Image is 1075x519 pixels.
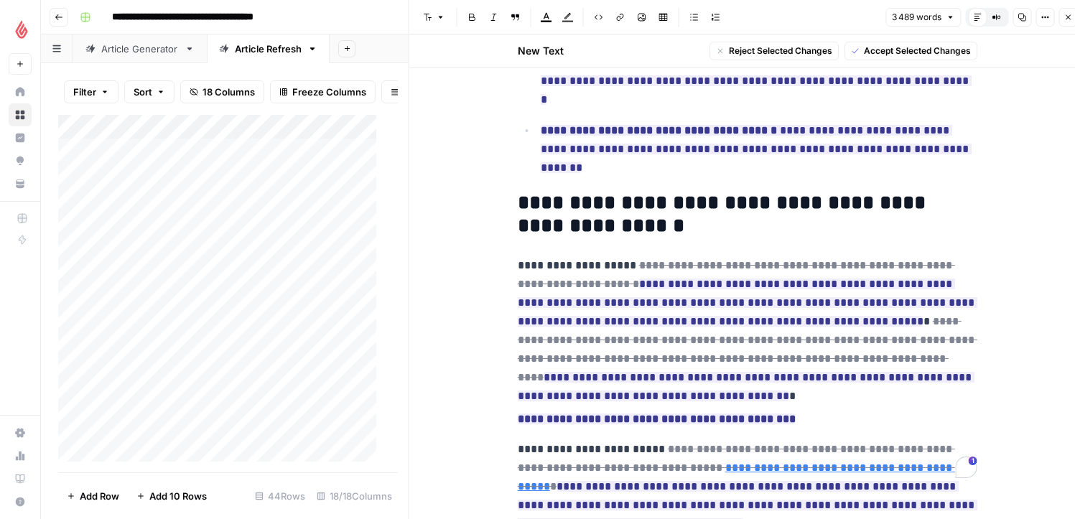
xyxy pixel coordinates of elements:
button: Help + Support [9,490,32,513]
a: Usage [9,444,32,467]
button: Add Row [58,485,128,508]
button: Freeze Columns [270,80,376,103]
div: 18/18 Columns [311,485,398,508]
button: Reject Selected Changes [709,42,839,60]
a: Article Refresh [207,34,330,63]
span: 3 489 words [892,11,941,24]
button: Workspace: Lightspeed [9,11,32,47]
a: Home [9,80,32,103]
span: Filter [73,85,96,99]
span: Add Row [80,489,119,503]
button: Sort [124,80,174,103]
a: Learning Hub [9,467,32,490]
span: Freeze Columns [292,85,366,99]
a: Insights [9,126,32,149]
button: Accept Selected Changes [844,42,977,60]
h2: New Text [518,44,564,58]
span: 18 Columns [203,85,255,99]
span: Sort [134,85,152,99]
a: Article Generator [73,34,207,63]
a: Settings [9,421,32,444]
div: Article Generator [101,42,179,56]
div: 44 Rows [249,485,311,508]
button: 3 489 words [885,8,961,27]
button: Filter [64,80,118,103]
img: Lightspeed Logo [9,17,34,42]
span: Add 10 Rows [149,489,207,503]
a: Browse [9,103,32,126]
a: Your Data [9,172,32,195]
span: Reject Selected Changes [729,45,832,57]
button: Add 10 Rows [128,485,215,508]
button: 18 Columns [180,80,264,103]
span: Accept Selected Changes [864,45,971,57]
div: Article Refresh [235,42,302,56]
a: Opportunities [9,149,32,172]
